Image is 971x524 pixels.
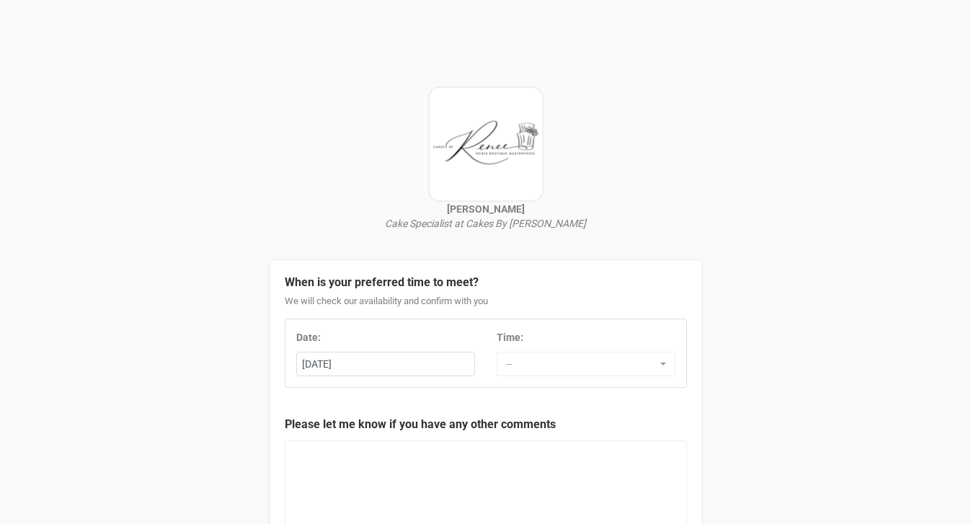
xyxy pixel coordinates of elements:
div: [DATE] [297,352,474,376]
strong: Date: [296,332,321,343]
i: Cake Specialist at Cakes By [PERSON_NAME] [385,218,586,229]
legend: When is your preferred time to meet? [285,275,687,291]
img: open-uri20220819-4-jbxdvm [428,86,544,202]
div: We will check our availability and confirm with you [285,295,687,319]
legend: Please let me know if you have any other comments [285,417,687,433]
strong: [PERSON_NAME] [447,203,525,215]
strong: Time: [497,332,523,343]
span: -- [506,357,657,371]
button: -- [497,352,675,376]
